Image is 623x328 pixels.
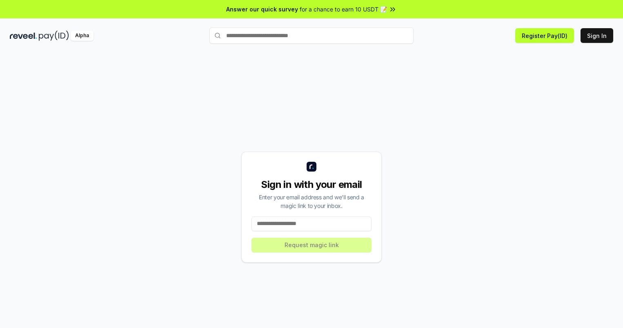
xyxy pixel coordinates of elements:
img: pay_id [39,31,69,41]
div: Sign in with your email [251,178,372,191]
button: Register Pay(ID) [515,28,574,43]
span: Answer our quick survey [226,5,298,13]
div: Enter your email address and we’ll send a magic link to your inbox. [251,193,372,210]
img: logo_small [307,162,316,172]
span: for a chance to earn 10 USDT 📝 [300,5,387,13]
div: Alpha [71,31,93,41]
img: reveel_dark [10,31,37,41]
button: Sign In [581,28,613,43]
